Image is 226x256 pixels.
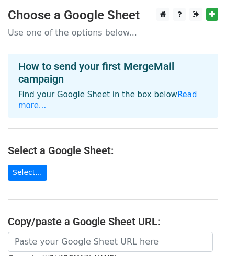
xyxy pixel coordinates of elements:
h4: How to send your first MergeMail campaign [18,60,208,85]
p: Find your Google Sheet in the box below [18,89,208,111]
h4: Select a Google Sheet: [8,144,218,157]
a: Read more... [18,90,197,110]
h4: Copy/paste a Google Sheet URL: [8,215,218,228]
h3: Choose a Google Sheet [8,8,218,23]
p: Use one of the options below... [8,27,218,38]
a: Select... [8,165,47,181]
input: Paste your Google Sheet URL here [8,232,213,252]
